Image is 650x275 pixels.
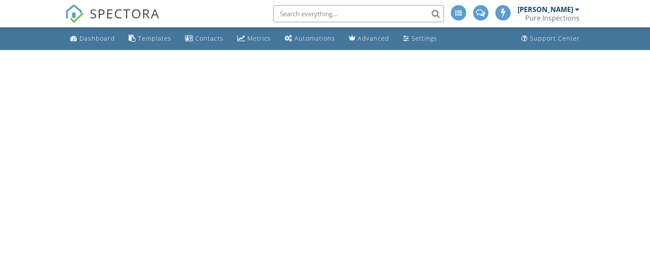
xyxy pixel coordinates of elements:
a: Contacts [182,31,227,47]
a: Metrics [234,31,274,47]
img: The Best Home Inspection Software - Spectora [65,4,84,23]
span: SPECTORA [90,4,160,22]
input: Search everything... [273,5,444,22]
div: Metrics [247,34,271,42]
a: Dashboard [67,31,118,47]
div: Dashboard [79,34,115,42]
div: Templates [138,34,171,42]
a: SPECTORA [65,12,160,30]
a: Settings [400,31,441,47]
div: Support Center [530,34,580,42]
a: Advanced [345,31,393,47]
div: Settings [412,34,437,42]
div: Advanced [358,34,389,42]
div: Pure Inspections [525,14,579,22]
div: Automations [294,34,335,42]
a: Templates [125,31,175,47]
a: Support Center [518,31,583,47]
div: [PERSON_NAME] [518,5,573,14]
a: Automations (Basic) [281,31,338,47]
div: Contacts [195,34,224,42]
